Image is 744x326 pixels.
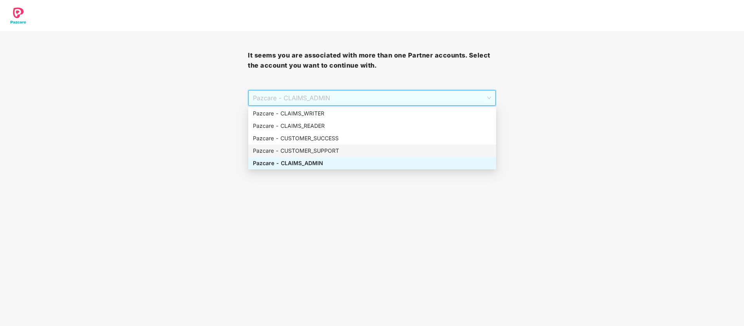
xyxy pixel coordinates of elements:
[253,91,491,105] span: Pazcare - CLAIMS_ADMIN
[248,145,496,157] div: Pazcare - CUSTOMER_SUPPORT
[248,157,496,169] div: Pazcare - CLAIMS_ADMIN
[253,109,491,118] div: Pazcare - CLAIMS_WRITER
[248,120,496,132] div: Pazcare - CLAIMS_READER
[253,134,491,143] div: Pazcare - CUSTOMER_SUCCESS
[248,107,496,120] div: Pazcare - CLAIMS_WRITER
[248,51,496,70] h3: It seems you are associated with more than one Partner accounts. Select the account you want to c...
[253,122,491,130] div: Pazcare - CLAIMS_READER
[253,146,491,155] div: Pazcare - CUSTOMER_SUPPORT
[253,159,491,167] div: Pazcare - CLAIMS_ADMIN
[248,132,496,145] div: Pazcare - CUSTOMER_SUCCESS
